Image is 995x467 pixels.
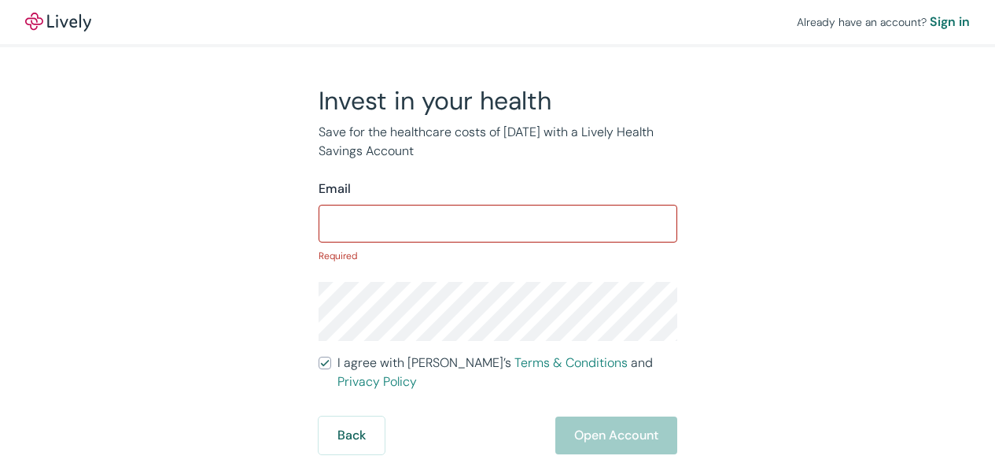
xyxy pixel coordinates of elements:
[319,123,677,161] p: Save for the healthcare costs of [DATE] with a Lively Health Savings Account
[514,354,628,371] a: Terms & Conditions
[319,85,677,117] h2: Invest in your health
[337,373,417,390] a: Privacy Policy
[337,354,677,391] span: I agree with [PERSON_NAME]’s and
[319,249,677,263] p: Required
[25,13,91,32] a: LivelyLively
[319,417,385,454] button: Back
[319,180,351,198] label: Email
[25,13,91,32] img: Lively
[930,13,970,32] a: Sign in
[797,13,970,32] div: Already have an account?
